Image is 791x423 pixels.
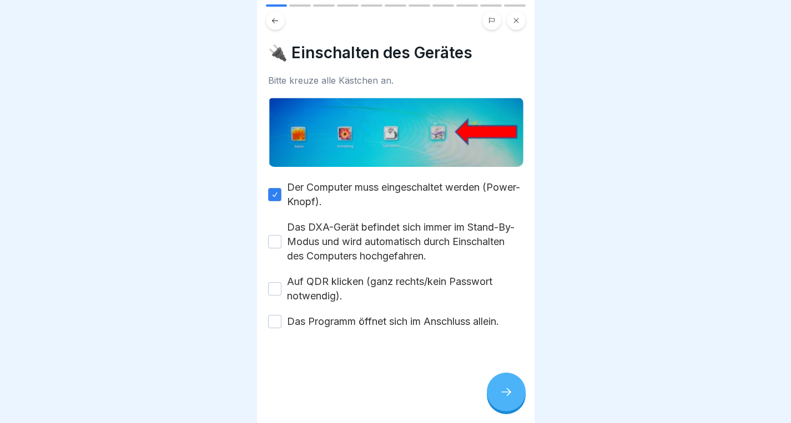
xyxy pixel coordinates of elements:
label: Der Computer muss eingeschaltet werden (Power-Knopf). [287,180,523,209]
label: Das DXA-Gerät befindet sich immer im Stand-By-Modus und wird automatisch durch Einschalten des Co... [287,220,523,263]
div: Bitte kreuze alle Kästchen an. [268,75,523,86]
h4: 🔌 Einschalten des Gerätes [268,43,523,62]
label: Auf QDR klicken (ganz rechts/kein Passwort notwendig). [287,274,523,303]
label: Das Programm öffnet sich im Anschluss allein. [287,314,499,329]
